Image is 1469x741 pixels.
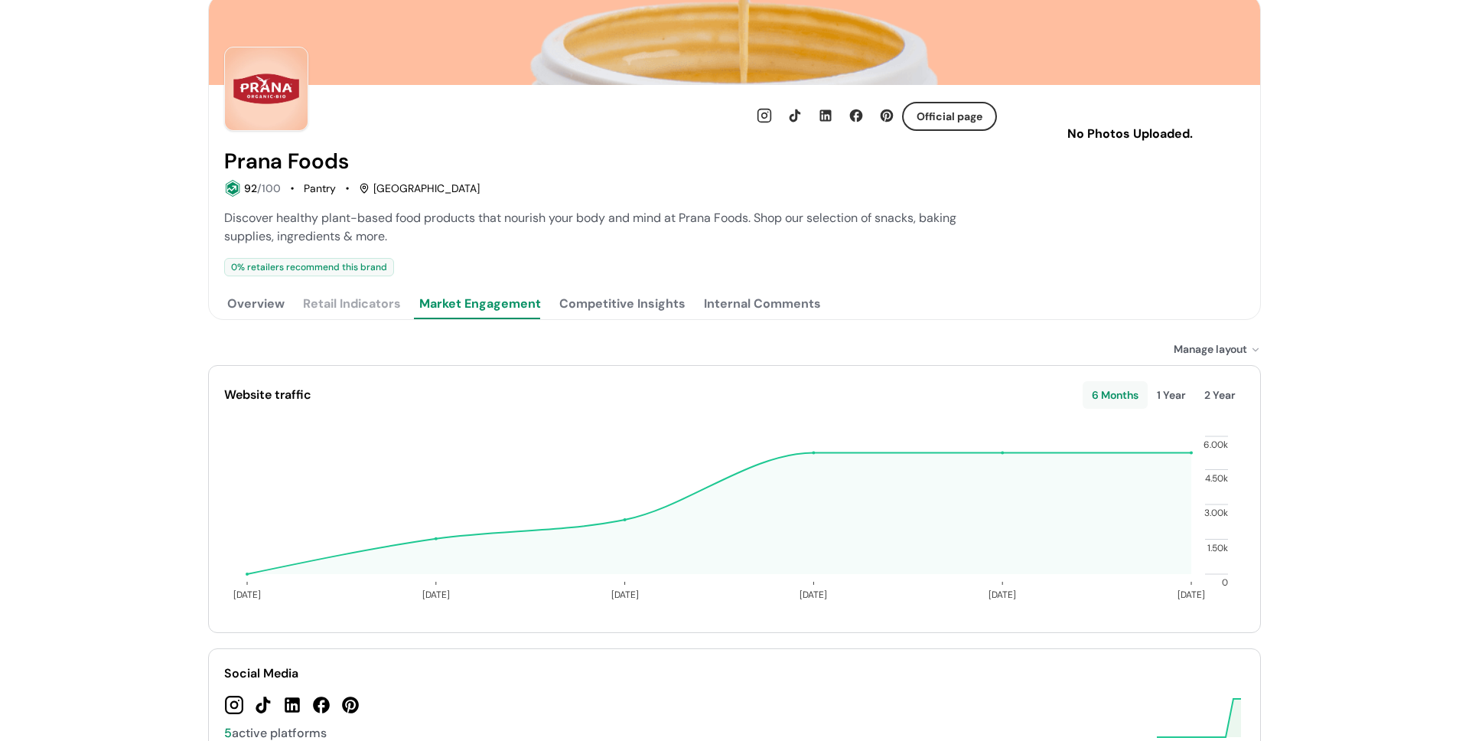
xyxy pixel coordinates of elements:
div: Internal Comments [704,295,821,313]
div: 2 Year [1195,381,1245,409]
button: Overview [224,289,288,319]
button: Official page [902,102,997,131]
span: 92 [244,181,257,195]
button: Market Engagement [416,289,544,319]
span: 5 [224,725,232,741]
img: Brand Photo [224,47,308,131]
text: 1.50k [1207,542,1228,554]
div: 0 % retailers recommend this brand [224,258,394,276]
div: Manage layout [1174,341,1261,357]
button: Competitive Insights [556,289,689,319]
text: 4.50k [1205,472,1228,485]
div: Pantry [304,181,336,197]
span: Discover healthy plant-based food products that nourish your body and mind at Prana Foods. Shop o... [224,210,956,244]
text: 0 [1222,576,1228,589]
text: 3.00k [1204,507,1228,519]
tspan: [DATE] [989,589,1016,601]
tspan: [DATE] [800,589,827,601]
tspan: [DATE] [611,589,639,601]
div: 1 Year [1148,381,1195,409]
button: Retail Indicators [300,289,404,319]
tspan: [DATE] [422,589,450,601]
tspan: [DATE] [1177,589,1205,601]
p: No Photos Uploaded. [1040,125,1220,143]
div: [GEOGRAPHIC_DATA] [359,181,480,197]
text: 6.00k [1204,439,1228,451]
div: 6 Months [1083,381,1148,409]
tspan: [DATE] [233,589,261,601]
div: Social Media [224,664,1245,683]
div: Website traffic [224,386,1083,404]
h2: Prana Foods [224,149,349,174]
span: /100 [257,181,281,195]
